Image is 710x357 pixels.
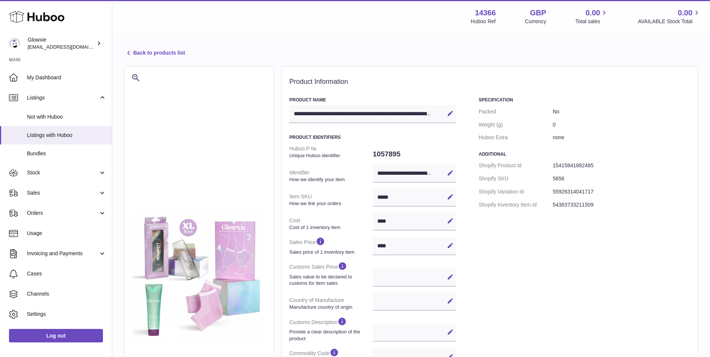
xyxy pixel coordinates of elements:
[575,18,609,25] span: Total sales
[479,131,553,144] dt: Huboo Extra
[27,230,106,237] span: Usage
[289,294,373,313] dt: Country of Manufacture
[479,151,690,157] h3: Additional
[289,176,371,183] strong: How we identify your item
[289,274,371,287] strong: Sales value to be declared to customs for item sales
[289,97,456,103] h3: Product Name
[373,146,456,162] dd: 1057895
[27,113,106,120] span: Not with Huboo
[27,169,98,176] span: Stock
[479,97,690,103] h3: Specification
[289,142,373,162] dt: Huboo P №
[479,118,553,131] dt: Weight (g)
[289,249,371,256] strong: Sales price of 1 inventory item
[289,314,373,345] dt: Customs Description
[289,190,373,210] dt: Item SKU
[553,131,690,144] dd: none
[289,200,371,207] strong: How we link your orders
[27,210,98,217] span: Orders
[638,8,701,25] a: 0.00 AVAILABLE Stock Total
[289,134,456,140] h3: Product Identifiers
[27,132,106,139] span: Listings with Huboo
[27,290,106,297] span: Channels
[471,18,496,25] div: Huboo Ref
[553,159,690,172] dd: 15415841882485
[132,210,266,344] img: Sale_50_Off_3.webp
[525,18,546,25] div: Currency
[289,214,373,234] dt: Cost
[289,78,690,86] h2: Product Information
[586,8,600,18] span: 0.00
[553,172,690,185] dd: 5656
[9,38,20,49] img: internalAdmin-14366@internal.huboo.com
[289,304,371,311] strong: Manufacture country of origin
[479,185,553,198] dt: Shopify Variation Id
[479,105,553,118] dt: Packed
[27,189,98,196] span: Sales
[553,198,690,211] dd: 54383733211509
[678,8,692,18] span: 0.00
[479,198,553,211] dt: Shopify Inventory Item Id
[27,94,98,101] span: Listings
[479,172,553,185] dt: Shopify SKU
[479,159,553,172] dt: Shopify Product Id
[28,44,110,50] span: [EMAIL_ADDRESS][DOMAIN_NAME]
[289,329,371,342] strong: Provide a clear description of the product
[575,8,609,25] a: 0.00 Total sales
[289,258,373,289] dt: Customs Sales Price
[289,166,373,186] dt: Identifier
[553,118,690,131] dd: 0
[553,185,690,198] dd: 55926314041717
[124,49,185,58] a: Back to products list
[28,36,95,51] div: Glowxie
[638,18,701,25] span: AVAILABLE Stock Total
[289,152,371,159] strong: Unique Huboo identifier
[289,234,373,258] dt: Sales Price
[27,311,106,318] span: Settings
[289,224,371,231] strong: Cost of 1 inventory item
[27,74,106,81] span: My Dashboard
[27,150,106,157] span: Bundles
[530,8,546,18] strong: GBP
[553,105,690,118] dd: No
[27,250,98,257] span: Invoicing and Payments
[27,270,106,277] span: Cases
[9,329,103,342] a: Log out
[475,8,496,18] strong: 14366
